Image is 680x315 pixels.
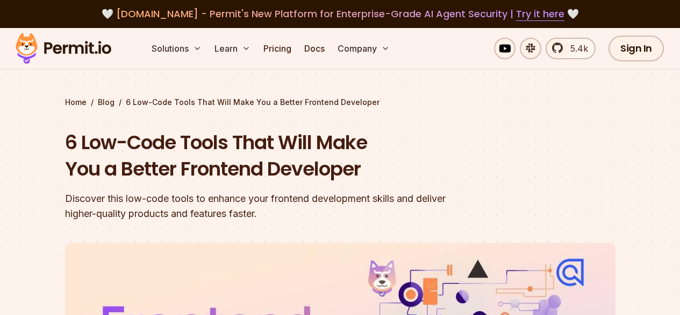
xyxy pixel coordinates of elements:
[609,36,664,61] a: Sign In
[300,38,329,59] a: Docs
[65,129,478,183] h1: 6 Low-Code Tools That Will Make You a Better Frontend Developer
[564,42,588,55] span: 5.4k
[65,191,478,221] div: Discover this low-code tools to enhance your frontend development skills and deliver higher-quali...
[333,38,394,59] button: Company
[65,97,615,108] div: / /
[11,30,116,67] img: Permit logo
[516,7,564,21] a: Try it here
[259,38,296,59] a: Pricing
[26,6,654,22] div: 🤍 🤍
[65,97,87,108] a: Home
[116,7,564,20] span: [DOMAIN_NAME] - Permit's New Platform for Enterprise-Grade AI Agent Security |
[98,97,114,108] a: Blog
[546,38,596,59] a: 5.4k
[147,38,206,59] button: Solutions
[210,38,255,59] button: Learn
